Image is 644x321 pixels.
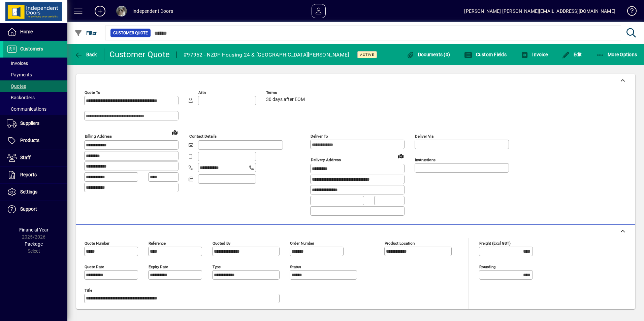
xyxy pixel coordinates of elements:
[3,201,67,218] a: Support
[521,52,548,57] span: Invoice
[20,189,37,194] span: Settings
[149,241,166,245] mat-label: Reference
[74,52,97,57] span: Back
[3,184,67,201] a: Settings
[113,30,148,36] span: Customer Quote
[479,241,511,245] mat-label: Freight (excl GST)
[20,155,31,160] span: Staff
[89,5,111,17] button: Add
[290,264,301,269] mat-label: Status
[3,24,67,40] a: Home
[25,241,43,247] span: Package
[415,157,436,162] mat-label: Instructions
[3,115,67,132] a: Suppliers
[20,138,39,143] span: Products
[73,48,99,61] button: Back
[7,106,46,112] span: Communications
[3,103,67,115] a: Communications
[266,91,307,95] span: Terms
[85,90,100,95] mat-label: Quote To
[20,120,39,126] span: Suppliers
[85,288,92,292] mat-label: Title
[20,206,37,212] span: Support
[213,264,221,269] mat-label: Type
[596,52,637,57] span: More Options
[406,52,450,57] span: Documents (0)
[462,48,508,61] button: Custom Fields
[360,52,374,57] span: Active
[7,61,28,66] span: Invoices
[109,49,170,60] div: Customer Quote
[519,48,549,61] button: Invoice
[19,227,49,233] span: Financial Year
[3,167,67,183] a: Reports
[560,48,584,61] button: Edit
[385,241,415,245] mat-label: Product location
[7,83,26,89] span: Quotes
[132,6,173,16] div: Independent Doors
[67,48,104,61] app-page-header-button: Back
[3,149,67,166] a: Staff
[213,241,230,245] mat-label: Quoted by
[622,1,636,23] a: Knowledge Base
[266,97,305,102] span: 30 days after EOM
[594,48,639,61] button: More Options
[3,80,67,92] a: Quotes
[7,72,32,77] span: Payments
[464,6,615,16] div: [PERSON_NAME] [PERSON_NAME][EMAIL_ADDRESS][DOMAIN_NAME]
[395,150,406,161] a: View on map
[74,30,97,36] span: Filter
[479,264,495,269] mat-label: Rounding
[111,5,132,17] button: Profile
[311,134,328,139] mat-label: Deliver To
[290,241,314,245] mat-label: Order number
[405,48,452,61] button: Documents (0)
[85,241,109,245] mat-label: Quote number
[20,172,37,177] span: Reports
[3,58,67,69] a: Invoices
[20,29,33,34] span: Home
[562,52,582,57] span: Edit
[73,27,99,39] button: Filter
[3,69,67,80] a: Payments
[7,95,35,100] span: Backorders
[20,46,43,51] span: Customers
[3,132,67,149] a: Products
[169,127,180,138] a: View on map
[3,92,67,103] a: Backorders
[415,134,433,139] mat-label: Deliver via
[464,52,507,57] span: Custom Fields
[149,264,168,269] mat-label: Expiry date
[85,264,104,269] mat-label: Quote date
[184,49,349,60] div: #97952 - NZDF Housing 24 & [GEOGRAPHIC_DATA][PERSON_NAME]
[198,90,206,95] mat-label: Attn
